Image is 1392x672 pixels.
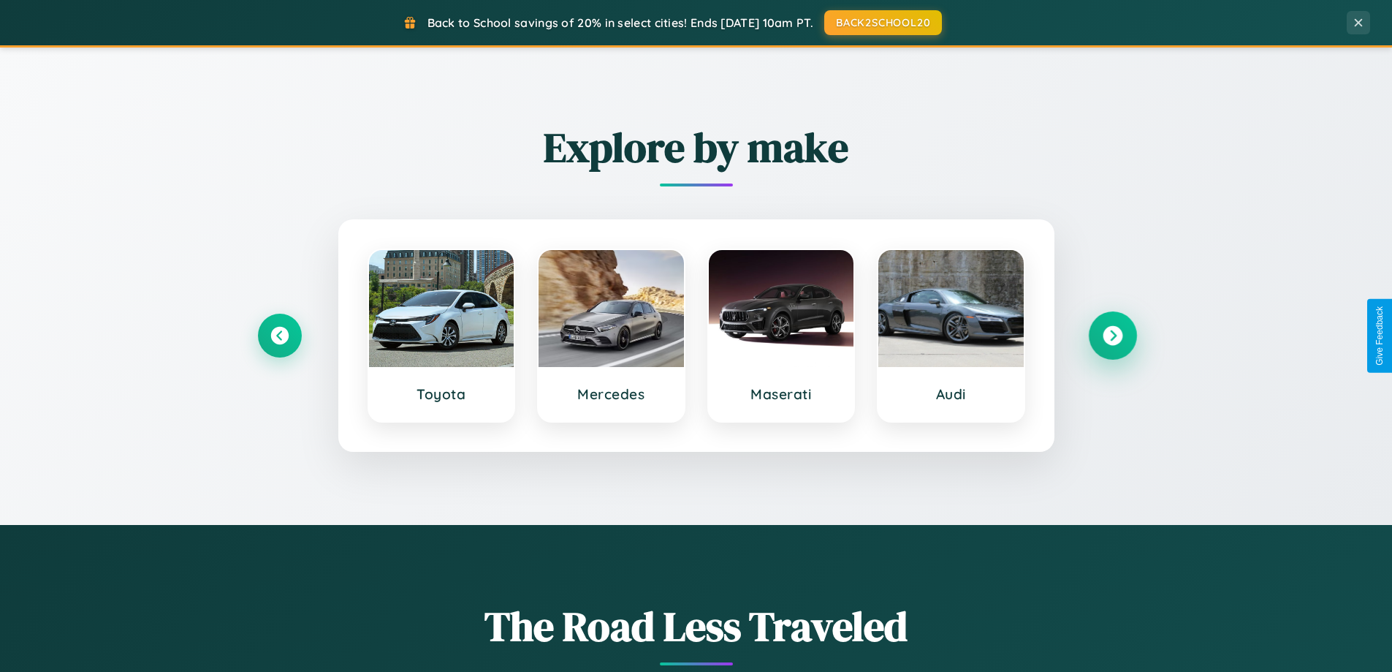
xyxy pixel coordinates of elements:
[553,385,669,403] h3: Mercedes
[258,598,1135,654] h1: The Road Less Traveled
[824,10,942,35] button: BACK2SCHOOL20
[384,385,500,403] h3: Toyota
[427,15,813,30] span: Back to School savings of 20% in select cities! Ends [DATE] 10am PT.
[258,119,1135,175] h2: Explore by make
[1374,306,1385,366] div: Give Feedback
[723,385,840,403] h3: Maserati
[893,385,1009,403] h3: Audi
